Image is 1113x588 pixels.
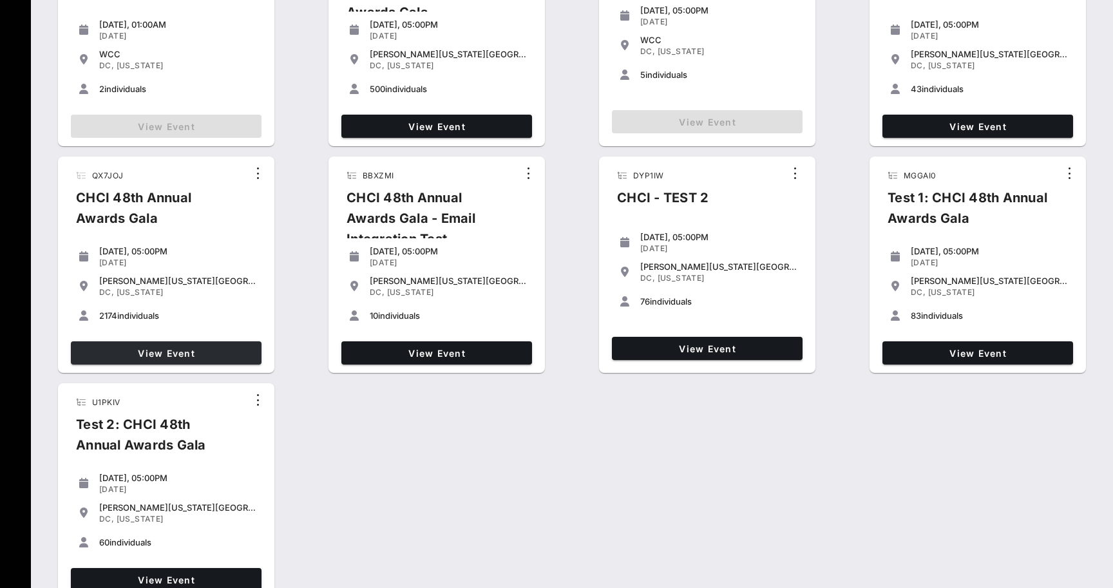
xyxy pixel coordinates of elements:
div: individuals [99,84,256,94]
span: 83 [911,310,921,321]
a: View Event [882,115,1073,138]
div: individuals [99,310,256,321]
span: [US_STATE] [117,287,164,297]
div: [DATE], 05:00PM [911,246,1068,256]
div: [DATE] [640,17,797,27]
div: individuals [640,70,797,80]
div: [DATE], 05:00PM [911,19,1068,30]
span: [US_STATE] [928,287,975,297]
span: View Event [617,343,797,354]
span: DC, [99,514,114,524]
span: DC, [370,287,385,297]
span: DC, [640,273,655,283]
span: View Event [347,348,527,359]
span: 2174 [99,310,117,321]
span: View Event [888,121,1068,132]
span: View Event [76,348,256,359]
span: 10 [370,310,378,321]
span: View Event [76,574,256,585]
a: View Event [71,341,262,365]
span: 43 [911,84,922,94]
div: WCC [640,35,797,45]
a: View Event [341,115,532,138]
div: [DATE], 05:00PM [99,473,256,483]
div: individuals [99,537,256,547]
div: [PERSON_NAME][US_STATE][GEOGRAPHIC_DATA] [911,276,1068,286]
span: DC, [911,61,926,70]
div: [DATE], 05:00PM [370,19,527,30]
span: [US_STATE] [387,287,434,297]
a: View Event [341,341,532,365]
span: [US_STATE] [928,61,975,70]
div: individuals [911,310,1068,321]
div: [PERSON_NAME][US_STATE][GEOGRAPHIC_DATA] [640,261,797,272]
div: [DATE] [911,258,1068,268]
div: individuals [640,296,797,307]
span: DC, [911,287,926,297]
div: Test 2: CHCI 48th Annual Awards Gala [66,414,247,466]
span: MGGAI0 [904,171,936,180]
div: [DATE] [99,258,256,268]
span: 76 [640,296,650,307]
div: [PERSON_NAME][US_STATE][GEOGRAPHIC_DATA] [99,276,256,286]
span: View Event [347,121,527,132]
div: WCC [99,49,256,59]
span: [US_STATE] [117,514,164,524]
div: [DATE] [370,31,527,41]
div: [PERSON_NAME][US_STATE][GEOGRAPHIC_DATA] [911,49,1068,59]
div: [DATE] [99,31,256,41]
span: 500 [370,84,385,94]
div: [PERSON_NAME][US_STATE][GEOGRAPHIC_DATA] [370,276,527,286]
span: DC, [99,61,114,70]
span: [US_STATE] [658,273,705,283]
span: BBXZMI [363,171,394,180]
span: DC, [370,61,385,70]
div: [DATE] [911,31,1068,41]
a: View Event [882,341,1073,365]
span: U1PKIV [92,397,120,407]
div: [DATE], 05:00PM [99,246,256,256]
a: View Event [612,337,803,360]
span: [US_STATE] [117,61,164,70]
span: DC, [640,46,655,56]
span: 2 [99,84,104,94]
div: CHCI 48th Annual Awards Gala - Email Integration Test [336,187,518,260]
span: View Event [888,348,1068,359]
div: [DATE], 05:00PM [640,5,797,15]
span: QX7JOJ [92,171,123,180]
div: CHCI - TEST 2 [607,187,719,218]
span: DC, [99,287,114,297]
div: [DATE], 05:00PM [370,246,527,256]
div: CHCI 48th Annual Awards Gala [66,187,247,239]
div: [DATE] [640,243,797,254]
div: [PERSON_NAME][US_STATE][GEOGRAPHIC_DATA] [370,49,527,59]
span: [US_STATE] [658,46,705,56]
div: [DATE], 01:00AM [99,19,256,30]
div: individuals [370,310,527,321]
div: [DATE] [370,258,527,268]
div: individuals [911,84,1068,94]
div: [PERSON_NAME][US_STATE][GEOGRAPHIC_DATA] [99,502,256,513]
div: Test 1: CHCI 48th Annual Awards Gala [877,187,1059,239]
div: [DATE], 05:00PM [640,232,797,242]
span: 60 [99,537,109,547]
span: [US_STATE] [387,61,434,70]
div: [DATE] [99,484,256,495]
span: DYP1IW [633,171,663,180]
div: individuals [370,84,527,94]
span: 5 [640,70,645,80]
